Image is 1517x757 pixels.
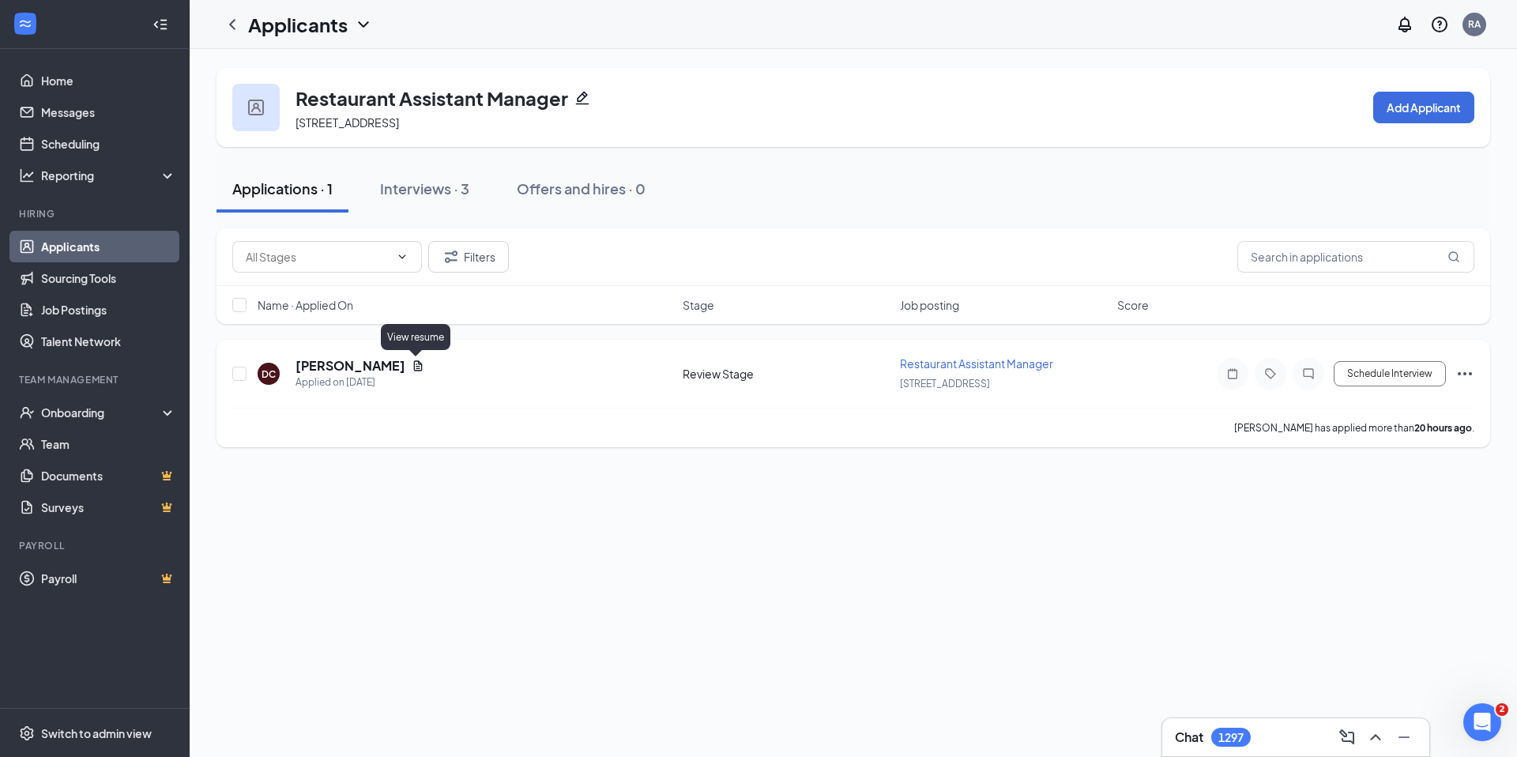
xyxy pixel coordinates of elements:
[41,405,163,420] div: Onboarding
[152,17,168,32] svg: Collapse
[19,405,35,420] svg: UserCheck
[1414,422,1472,434] b: 20 hours ago
[1218,731,1244,744] div: 1297
[412,360,424,372] svg: Document
[1261,367,1280,380] svg: Tag
[19,168,35,183] svg: Analysis
[1366,728,1385,747] svg: ChevronUp
[1363,725,1388,750] button: ChevronUp
[683,297,714,313] span: Stage
[41,128,176,160] a: Scheduling
[1237,241,1474,273] input: Search in applications
[900,297,959,313] span: Job posting
[574,90,590,106] svg: Pencil
[223,15,242,34] svg: ChevronLeft
[41,96,176,128] a: Messages
[428,241,509,273] button: Filter Filters
[17,16,33,32] svg: WorkstreamLogo
[41,460,176,491] a: DocumentsCrown
[41,294,176,326] a: Job Postings
[41,725,152,741] div: Switch to admin view
[41,65,176,96] a: Home
[41,168,177,183] div: Reporting
[1299,367,1318,380] svg: ChatInactive
[295,357,405,375] h5: [PERSON_NAME]
[683,366,890,382] div: Review Stage
[1338,728,1357,747] svg: ComposeMessage
[41,326,176,357] a: Talent Network
[19,373,173,386] div: Team Management
[396,250,408,263] svg: ChevronDown
[380,179,469,198] div: Interviews · 3
[900,378,990,390] span: [STREET_ADDRESS]
[41,563,176,594] a: PayrollCrown
[1391,725,1417,750] button: Minimize
[262,367,276,381] div: DC
[1463,703,1501,741] iframe: Intercom live chat
[41,262,176,294] a: Sourcing Tools
[1447,250,1460,263] svg: MagnifyingGlass
[258,297,353,313] span: Name · Applied On
[1430,15,1449,34] svg: QuestionInfo
[232,179,333,198] div: Applications · 1
[295,115,399,130] span: [STREET_ADDRESS]
[900,356,1053,371] span: Restaurant Assistant Manager
[19,725,35,741] svg: Settings
[41,231,176,262] a: Applicants
[19,207,173,220] div: Hiring
[295,375,424,390] div: Applied on [DATE]
[381,324,450,350] div: View resume
[1395,728,1413,747] svg: Minimize
[295,85,568,111] h3: Restaurant Assistant Manager
[248,100,264,115] img: user icon
[246,248,390,266] input: All Stages
[1334,361,1446,386] button: Schedule Interview
[1334,725,1360,750] button: ComposeMessage
[1496,703,1508,716] span: 2
[19,539,173,552] div: Payroll
[248,11,348,38] h1: Applicants
[354,15,373,34] svg: ChevronDown
[1455,364,1474,383] svg: Ellipses
[41,491,176,523] a: SurveysCrown
[442,247,461,266] svg: Filter
[517,179,646,198] div: Offers and hires · 0
[1223,367,1242,380] svg: Note
[41,428,176,460] a: Team
[1234,421,1474,435] p: [PERSON_NAME] has applied more than .
[1175,729,1203,746] h3: Chat
[1117,297,1149,313] span: Score
[1373,92,1474,123] button: Add Applicant
[1395,15,1414,34] svg: Notifications
[1468,17,1481,31] div: RA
